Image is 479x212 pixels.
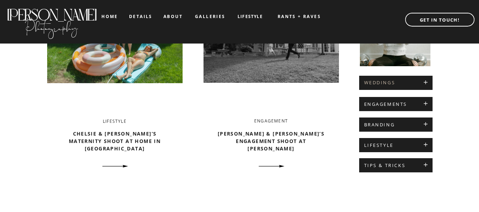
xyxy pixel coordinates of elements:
[364,163,428,168] a: TIPS & TRICKS
[364,143,428,148] a: LIFESTYLE
[103,118,127,124] a: Lifestyle
[99,160,131,172] a: Chelsie & Mark’s Maternity Shoot at Home in Austin
[101,14,118,19] a: home
[254,118,288,124] a: Engagement
[218,130,324,152] a: [PERSON_NAME] & [PERSON_NAME]’s Engagement Shoot at [PERSON_NAME]
[163,14,182,19] a: about
[364,80,428,86] a: WEDDINGS
[364,102,428,107] a: ENGAGEMENTS
[420,17,459,23] b: GET IN TOUCH!
[6,14,97,37] a: Photography
[232,14,268,19] a: LIFESTYLE
[255,160,287,172] a: Cassie & David’s Engagement Shoot at Laguna Gloria
[364,122,428,128] a: BRANDING
[195,14,224,19] a: galleries
[271,14,328,19] a: RANTS + RAVES
[69,130,161,152] a: Chelsie & [PERSON_NAME]’s Maternity Shoot at Home in [GEOGRAPHIC_DATA]
[6,6,97,17] a: [PERSON_NAME]
[129,14,152,18] a: details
